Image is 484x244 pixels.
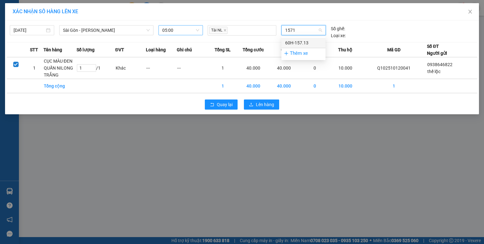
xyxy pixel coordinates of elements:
[146,46,166,53] span: Loại hàng
[25,57,43,79] td: 1
[146,57,176,79] td: ---
[162,26,199,35] span: 05:00
[205,99,238,110] button: rollbackQuay lại
[63,26,150,35] span: Sài Gòn - Phương Lâm
[207,57,238,79] td: 1
[243,46,264,53] span: Tổng cước
[361,57,427,79] td: Q102510120041
[115,46,124,53] span: ĐVT
[330,57,360,79] td: 10.000
[43,46,62,53] span: Tên hàng
[281,46,287,53] span: CR
[43,57,77,79] td: CỤC MÀU ĐEN QUẤN NILONG TRẮNG
[427,62,452,67] span: 0938646822
[269,79,299,93] td: 40.000
[238,57,268,79] td: 40.000
[217,101,233,108] span: Quay lại
[461,3,479,21] button: Close
[210,102,214,107] span: rollback
[281,48,326,59] div: Thêm xe
[281,38,326,48] div: 60H-157.13
[30,46,38,53] span: STT
[244,99,279,110] button: uploadLên hàng
[256,101,274,108] span: Lên hàng
[238,79,268,93] td: 40.000
[177,46,192,53] span: Ghi chú
[43,79,77,93] td: Tổng cộng
[331,32,346,39] span: Loại xe:
[468,9,473,14] span: close
[361,79,427,93] td: 1
[285,39,322,46] div: 60H-157.13
[331,25,345,32] span: Số ghế:
[269,57,299,79] td: 40.000
[223,29,227,32] span: close
[338,46,352,53] span: Thu hộ
[207,79,238,93] td: 1
[177,57,207,79] td: ---
[77,57,115,79] td: / 1
[249,102,253,107] span: upload
[330,79,360,93] td: 10.000
[13,9,78,14] span: XÁC NHẬN SỐ HÀNG LÊN XE
[427,69,441,74] span: thế lộc
[115,57,146,79] td: Khác
[209,27,228,34] span: Tài NL
[77,46,95,53] span: Số lượng
[299,57,330,79] td: 0
[299,79,330,93] td: 0
[427,43,447,57] div: Số ĐT Người gửi
[146,28,150,32] span: down
[284,51,289,56] span: plus
[14,27,45,34] input: 13/10/2025
[215,46,231,53] span: Tổng SL
[387,46,400,53] span: Mã GD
